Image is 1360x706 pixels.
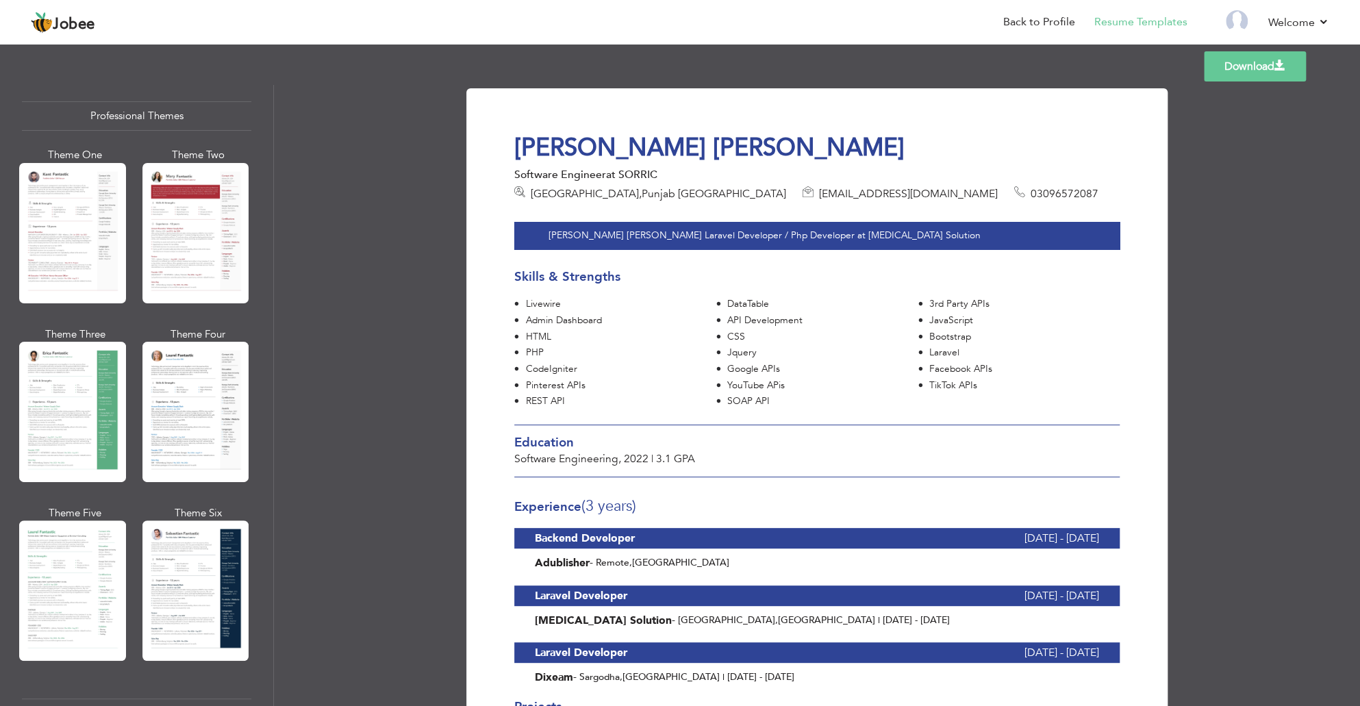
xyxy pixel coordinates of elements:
span: , [629,556,632,569]
div: DataTable [727,297,918,311]
span: Remote [GEOGRAPHIC_DATA] [596,556,729,569]
span: (3 Years) [581,496,636,516]
div: REST API [525,394,716,408]
span: Sargodha [GEOGRAPHIC_DATA] [579,670,720,683]
div: Theme One [22,148,129,162]
div: Software Engineer [514,167,1120,182]
div: 3rd Party APIs [929,297,1120,311]
div: Livewire [525,297,716,311]
span: | [DATE] - [DATE] [722,670,794,683]
span: [DATE] - [DATE] [1024,642,1099,663]
div: Pinterest APIs [525,379,716,392]
div: CSS [727,330,918,344]
span: 3.1 GPA [656,451,695,466]
div: CodeIgniter [525,362,716,376]
a: Back to Profile [1003,14,1075,30]
span: [MEDICAL_DATA] Solution [535,613,672,628]
span: [EMAIL_ADDRESS][DOMAIN_NAME] [819,186,998,201]
span: Jobee [53,17,95,32]
img: jobee.io [31,12,53,34]
div: TikTok APIs [929,379,1120,392]
b: Adublisher [535,555,590,570]
span: , [775,614,778,627]
span: [GEOGRAPHIC_DATA] [GEOGRAPHIC_DATA] [678,614,875,627]
div: PHP [525,346,716,360]
h3: Education [514,436,1120,450]
div: HTML [525,330,716,344]
b: Laravel Developer [535,645,627,660]
span: , [620,670,622,683]
div: YouTube APis [727,379,918,392]
div: Facebook APIs [929,362,1120,376]
span: [DATE] - [DATE] [1024,528,1099,549]
b: Backend Developer [535,531,635,546]
img: Profile Img [1226,10,1248,32]
span: Dixeam [535,670,573,685]
div: Theme Four [145,327,252,342]
h1: [PERSON_NAME] [PERSON_NAME] [514,133,1120,164]
span: 2022 [624,451,648,466]
div: Professional Themes [22,101,251,131]
div: SOAP API [727,394,918,408]
div: Theme Two [145,148,252,162]
span: - [590,555,593,569]
h3: Experience [514,498,1120,514]
span: [DATE] - [DATE] [1024,585,1099,606]
div: Theme Three [22,327,129,342]
div: Theme Six [145,506,252,520]
a: Resume Templates [1094,14,1187,30]
span: - [672,613,675,627]
div: Google APIs [727,362,918,376]
b: Laravel Developer [535,588,627,603]
div: Admin Dashboard [525,314,716,327]
span: [GEOGRAPHIC_DATA] Punjab [GEOGRAPHIC_DATA] [531,186,786,201]
div: [PERSON_NAME] [PERSON_NAME] Laravel Developer / Php Developer at [MEDICAL_DATA] Solution [514,222,1120,249]
a: Welcome [1268,14,1329,31]
div: Laravel [929,346,1120,360]
span: Software Engineering [514,451,621,466]
div: API Development [727,314,918,327]
span: | [651,452,653,466]
span: | [DATE] - [DATE] [878,614,950,627]
div: Theme Five [22,506,129,520]
span: at SORRIC [606,167,657,182]
div: Jquery [727,346,918,360]
span: 03096572087 [1031,186,1098,201]
span: - [573,670,577,683]
a: Download [1204,51,1306,81]
div: JavaScript [929,314,1120,327]
a: Jobee [31,12,95,34]
div: Bootstrap [929,330,1120,344]
h3: Skills & Strengths [514,270,1120,284]
span: , [639,186,642,201]
span: , [618,451,621,466]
